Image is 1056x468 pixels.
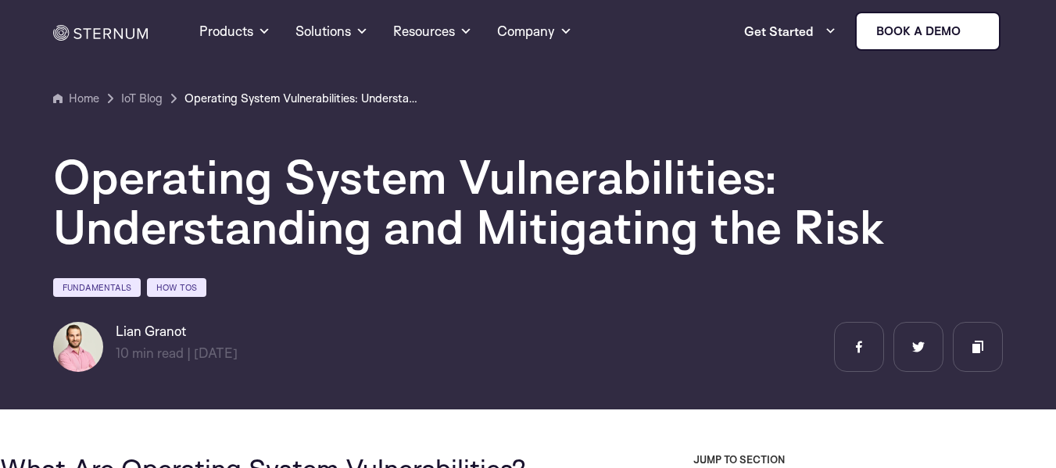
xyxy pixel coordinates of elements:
[184,89,419,108] a: Operating System Vulnerabilities: Understanding and Mitigating the Risk
[693,453,1056,466] h3: JUMP TO SECTION
[147,278,206,297] a: How Tos
[53,322,103,372] img: Lian Granot
[194,345,238,361] span: [DATE]
[744,16,836,47] a: Get Started
[295,3,368,59] a: Solutions
[497,3,572,59] a: Company
[967,25,979,38] img: sternum iot
[393,3,472,59] a: Resources
[53,152,991,252] h1: Operating System Vulnerabilities: Understanding and Mitigating the Risk
[855,12,1001,51] a: Book a demo
[116,345,191,361] span: min read |
[199,3,270,59] a: Products
[116,345,129,361] span: 10
[53,89,99,108] a: Home
[116,322,238,341] h6: Lian Granot
[53,278,141,297] a: Fundamentals
[121,89,163,108] a: IoT Blog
